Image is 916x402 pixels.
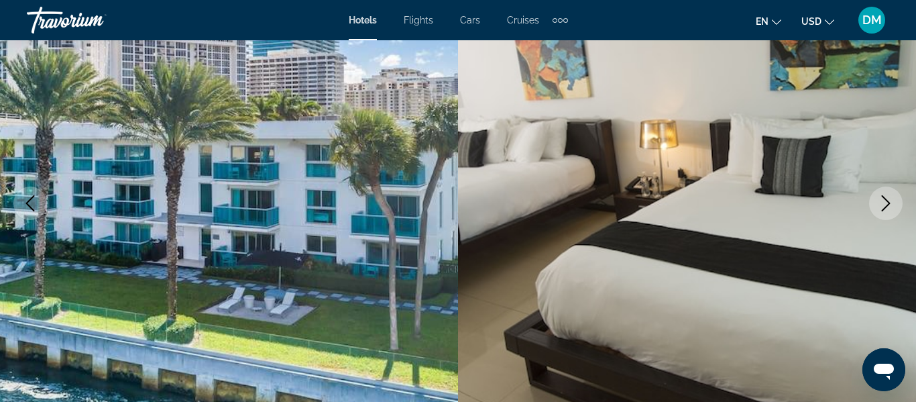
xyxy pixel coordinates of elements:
[349,15,377,26] a: Hotels
[27,3,161,38] a: Travorium
[862,348,905,391] iframe: Button to launch messaging window
[756,11,781,31] button: Change language
[756,16,768,27] span: en
[801,11,834,31] button: Change currency
[869,187,903,220] button: Next image
[13,187,47,220] button: Previous image
[507,15,539,26] a: Cruises
[854,6,889,34] button: User Menu
[404,15,433,26] a: Flights
[553,9,568,31] button: Extra navigation items
[460,15,480,26] a: Cars
[862,13,882,27] span: DM
[801,16,821,27] span: USD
